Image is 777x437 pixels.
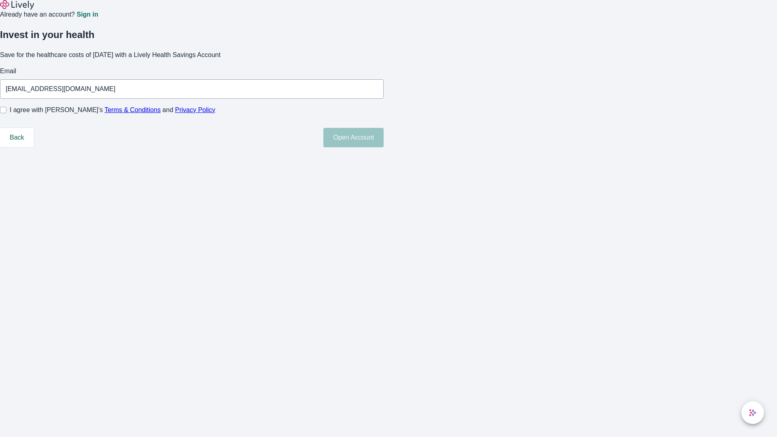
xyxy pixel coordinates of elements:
svg: Lively AI Assistant [749,409,757,417]
a: Sign in [76,11,98,18]
span: I agree with [PERSON_NAME]’s and [10,105,215,115]
a: Privacy Policy [175,106,216,113]
a: Terms & Conditions [104,106,161,113]
button: chat [741,401,764,424]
